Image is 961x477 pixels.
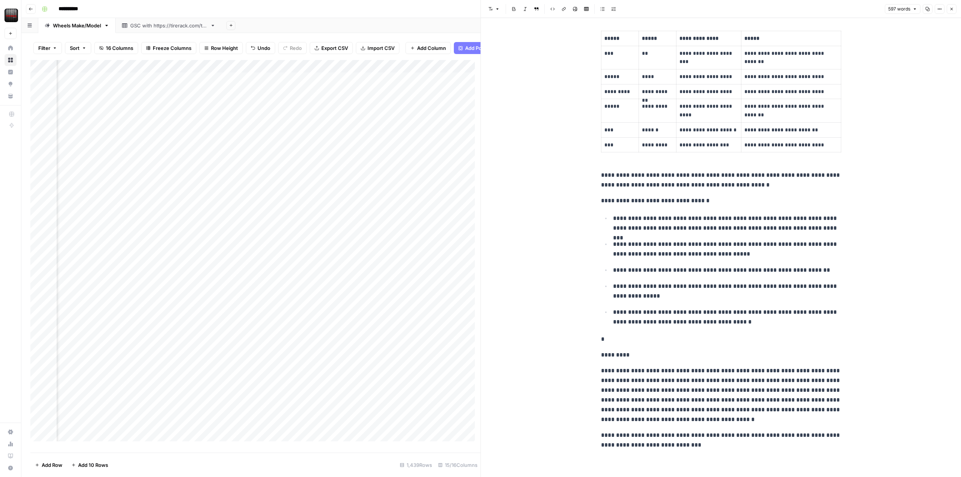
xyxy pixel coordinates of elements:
[5,450,17,462] a: Learning Hub
[417,44,446,52] span: Add Column
[5,66,17,78] a: Insights
[211,44,238,52] span: Row Height
[310,42,353,54] button: Export CSV
[368,44,395,52] span: Import CSV
[885,4,920,14] button: 597 words
[397,459,435,471] div: 1,439 Rows
[106,44,133,52] span: 16 Columns
[199,42,243,54] button: Row Height
[33,42,62,54] button: Filter
[5,78,17,90] a: Opportunities
[454,42,517,54] button: Add Power Agent
[153,44,191,52] span: Freeze Columns
[116,18,222,33] a: GSC with [URL][DOMAIN_NAME]
[78,461,108,469] span: Add 10 Rows
[53,22,101,29] div: Wheels Make/Model
[5,426,17,438] a: Settings
[38,18,116,33] a: Wheels Make/Model
[94,42,138,54] button: 16 Columns
[5,90,17,102] a: Your Data
[38,44,50,52] span: Filter
[42,461,62,469] span: Add Row
[130,22,207,29] div: GSC with [URL][DOMAIN_NAME]
[65,42,91,54] button: Sort
[141,42,196,54] button: Freeze Columns
[5,9,18,22] img: Tire Rack Logo
[246,42,275,54] button: Undo
[356,42,399,54] button: Import CSV
[5,438,17,450] a: Usage
[70,44,80,52] span: Sort
[67,459,113,471] button: Add 10 Rows
[465,44,506,52] span: Add Power Agent
[278,42,307,54] button: Redo
[888,6,910,12] span: 597 words
[321,44,348,52] span: Export CSV
[30,459,67,471] button: Add Row
[435,459,480,471] div: 15/16 Columns
[5,54,17,66] a: Browse
[5,6,17,25] button: Workspace: Tire Rack
[5,462,17,474] button: Help + Support
[405,42,451,54] button: Add Column
[5,42,17,54] a: Home
[290,44,302,52] span: Redo
[258,44,270,52] span: Undo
